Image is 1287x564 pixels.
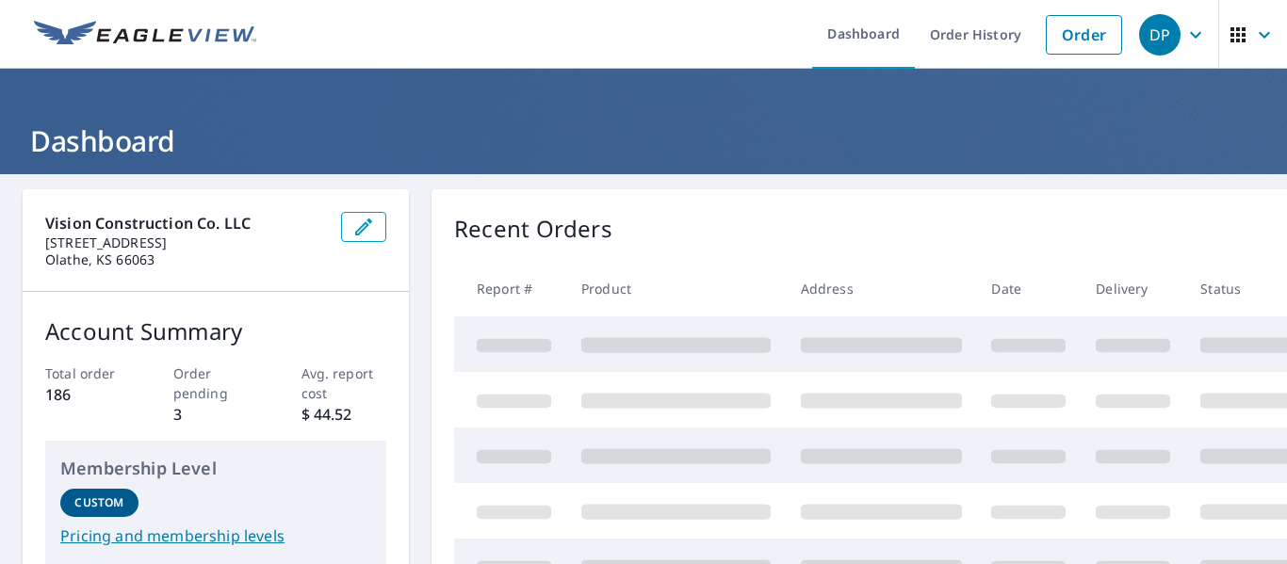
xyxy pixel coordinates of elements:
[173,403,259,426] p: 3
[74,494,123,511] p: Custom
[1046,15,1122,55] a: Order
[45,383,131,406] p: 186
[1139,14,1181,56] div: DP
[454,212,612,246] p: Recent Orders
[23,121,1264,160] h1: Dashboard
[45,212,326,234] p: Vision Construction Co. LLC
[45,314,386,348] p: Account Summary
[786,261,977,316] th: Address
[60,456,371,481] p: Membership Level
[34,21,256,49] img: EV Logo
[566,261,786,316] th: Product
[301,363,387,403] p: Avg. report cost
[976,261,1081,316] th: Date
[173,363,259,403] p: Order pending
[60,524,371,547] a: Pricing and membership levels
[45,251,326,268] p: Olathe, KS 66063
[45,363,131,383] p: Total order
[45,234,326,251] p: [STREET_ADDRESS]
[301,403,387,426] p: $ 44.52
[454,261,566,316] th: Report #
[1081,261,1185,316] th: Delivery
